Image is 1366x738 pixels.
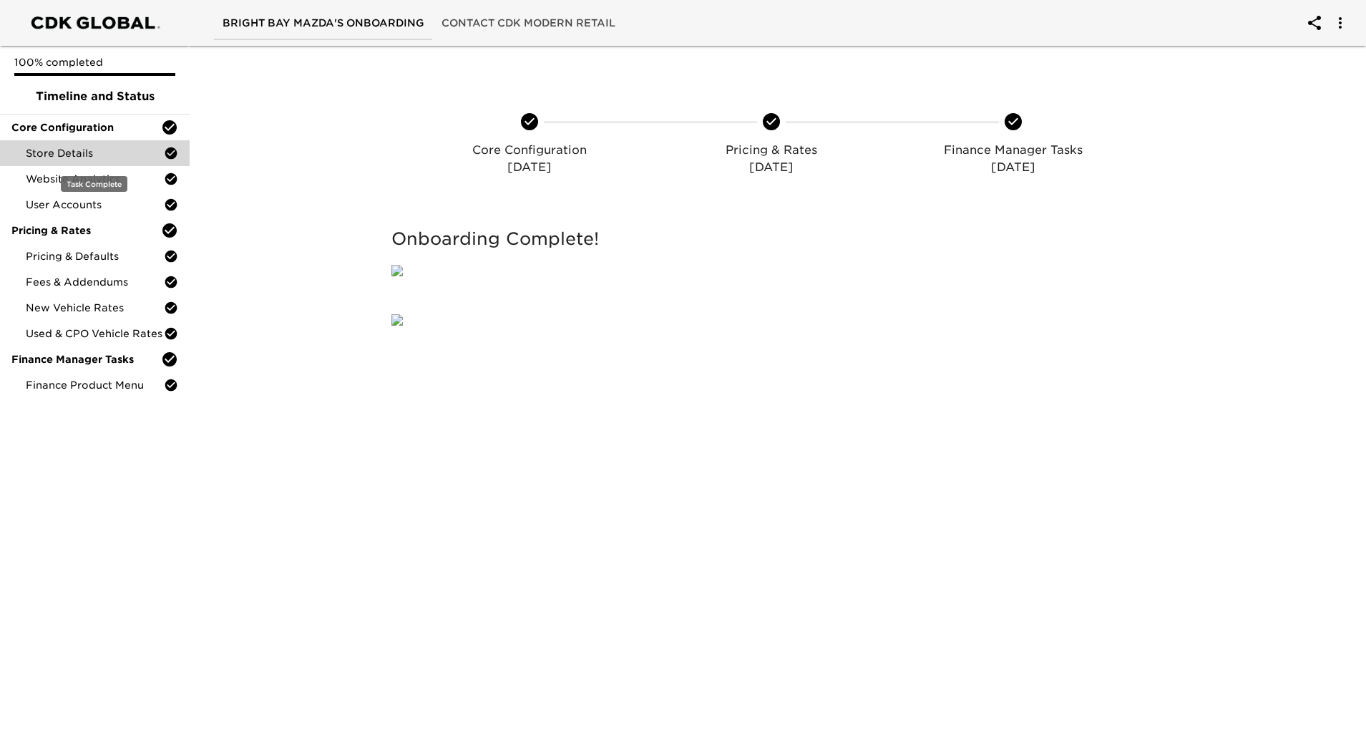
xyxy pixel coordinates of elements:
p: [DATE] [414,159,645,176]
button: account of current user [1323,6,1357,40]
span: Finance Manager Tasks [11,352,161,366]
span: Core Configuration [11,120,161,135]
span: Used & CPO Vehicle Rates [26,326,164,341]
span: Bright Bay Mazda's Onboarding [223,14,424,32]
span: User Accounts [26,198,164,212]
span: Website Analytics [26,172,164,186]
img: qkibX1zbU72zw90W6Gan%2FTemplates%2FRjS7uaFIXtg43HUzxvoG%2F5032e6d8-b7fd-493e-871b-cf634c9dfc87.png [391,265,403,276]
span: Timeline and Status [11,88,178,105]
h5: Onboarding Complete! [391,228,1151,251]
p: Core Configuration [414,142,645,159]
p: [DATE] [898,159,1128,176]
span: New Vehicle Rates [26,301,164,315]
span: Contact CDK Modern Retail [441,14,615,32]
span: Store Details [26,146,164,160]
span: Pricing & Rates [11,223,161,238]
p: Finance Manager Tasks [898,142,1128,159]
p: Pricing & Rates [656,142,887,159]
span: Fees & Addendums [26,275,164,289]
p: 100% completed [14,55,175,69]
img: qkibX1zbU72zw90W6Gan%2FTemplates%2FRjS7uaFIXtg43HUzxvoG%2F3e51d9d6-1114-4229-a5bf-f5ca567b6beb.jpg [391,314,403,326]
span: Finance Product Menu [26,378,164,392]
span: Pricing & Defaults [26,249,164,263]
button: account of current user [1297,6,1332,40]
p: [DATE] [656,159,887,176]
